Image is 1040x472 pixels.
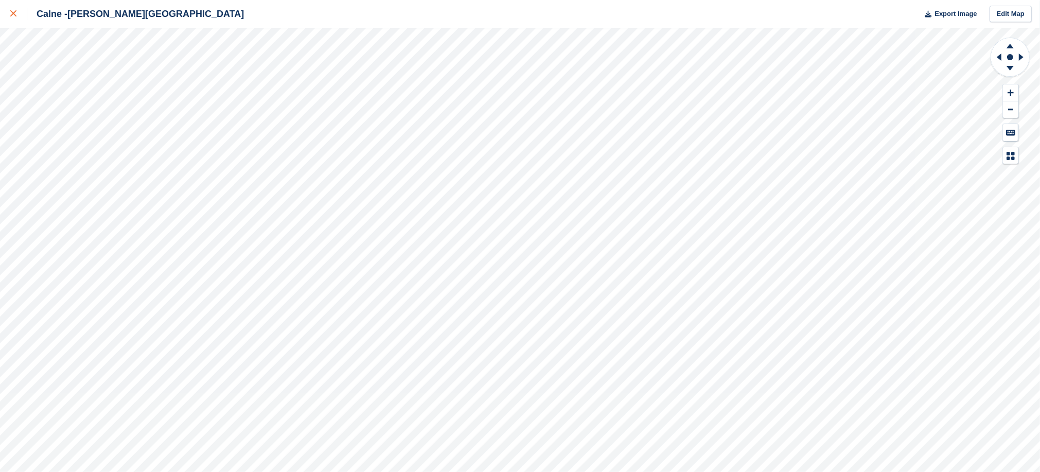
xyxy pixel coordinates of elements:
[1003,124,1018,141] button: Keyboard Shortcuts
[1003,101,1018,118] button: Zoom Out
[1003,147,1018,164] button: Map Legend
[935,9,977,19] span: Export Image
[1003,84,1018,101] button: Zoom In
[27,8,244,20] div: Calne -[PERSON_NAME][GEOGRAPHIC_DATA]
[919,6,977,23] button: Export Image
[990,6,1032,23] a: Edit Map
